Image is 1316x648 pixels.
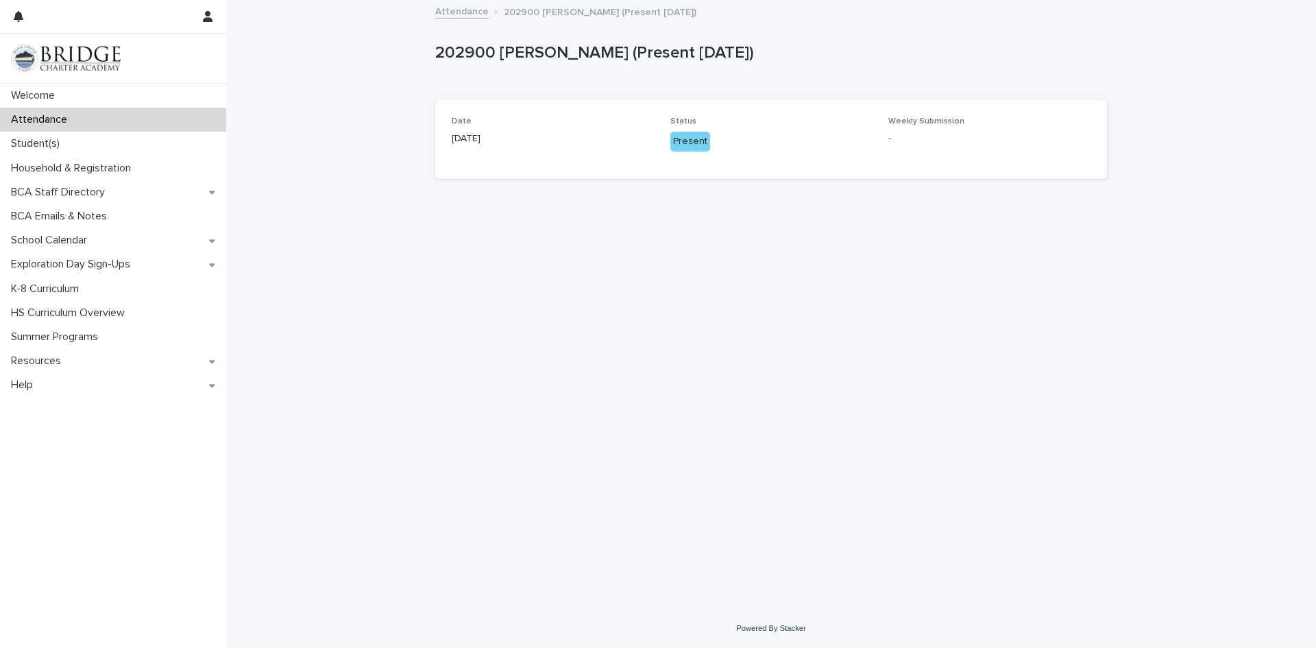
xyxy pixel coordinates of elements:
[5,234,98,247] p: School Calendar
[888,117,964,125] span: Weekly Submission
[5,162,142,175] p: Household & Registration
[5,331,109,344] p: Summer Programs
[452,132,654,146] p: [DATE]
[5,355,72,368] p: Resources
[435,43,1101,63] p: 202900 [PERSON_NAME] (Present [DATE])
[888,132,1090,146] p: -
[5,283,90,296] p: K-8 Curriculum
[5,137,71,150] p: Student(s)
[736,624,805,632] a: Powered By Stacker
[5,307,136,320] p: HS Curriculum Overview
[5,89,66,102] p: Welcome
[11,45,121,72] img: V1C1m3IdTEidaUdm9Hs0
[5,258,141,271] p: Exploration Day Sign-Ups
[670,117,696,125] span: Status
[5,113,78,126] p: Attendance
[5,186,116,199] p: BCA Staff Directory
[452,117,472,125] span: Date
[504,3,696,19] p: 202900 [PERSON_NAME] (Present [DATE])
[670,132,710,152] div: Present
[435,3,489,19] a: Attendance
[5,210,118,223] p: BCA Emails & Notes
[5,379,44,392] p: Help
